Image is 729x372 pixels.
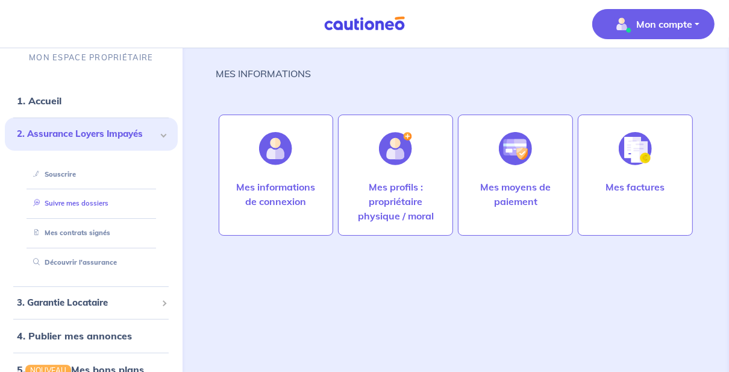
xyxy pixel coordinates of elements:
[606,180,665,194] p: Mes factures
[319,16,410,31] img: Cautioneo
[259,132,292,165] img: illu_account.svg
[19,223,163,243] div: Mes contrats signés
[19,194,163,213] div: Suivre mes dossiers
[17,127,157,141] span: 2. Assurance Loyers Impayés
[29,52,153,63] p: MON ESPACE PROPRIÉTAIRE
[636,17,692,31] p: Mon compte
[19,165,163,184] div: Souscrire
[17,330,132,342] a: 4. Publier mes annonces
[231,180,321,209] p: Mes informations de connexion
[216,66,311,81] p: MES INFORMATIONS
[5,291,178,315] div: 3. Garantie Locataire
[28,199,108,207] a: Suivre mes dossiers
[28,258,117,266] a: Découvrir l'assurance
[351,180,440,223] p: Mes profils : propriétaire physique / moral
[471,180,560,209] p: Mes moyens de paiement
[499,132,532,165] img: illu_credit_card_no_anim.svg
[5,324,178,348] div: 4. Publier mes annonces
[619,132,652,165] img: illu_invoice.svg
[28,170,76,178] a: Souscrire
[592,9,715,39] button: illu_account_valid_menu.svgMon compte
[19,253,163,273] div: Découvrir l'assurance
[5,89,178,113] div: 1. Accueil
[5,118,178,151] div: 2. Assurance Loyers Impayés
[17,296,157,310] span: 3. Garantie Locataire
[17,95,61,107] a: 1. Accueil
[379,132,412,165] img: illu_account_add.svg
[28,229,110,237] a: Mes contrats signés
[612,14,631,34] img: illu_account_valid_menu.svg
